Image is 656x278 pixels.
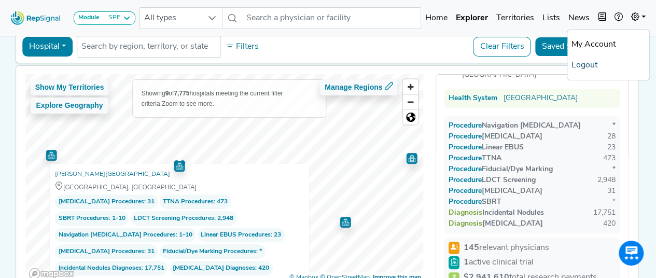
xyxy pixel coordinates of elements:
[223,38,261,55] button: Filters
[464,242,549,254] span: relevant physicians
[55,261,168,275] span: : 17,751
[46,150,57,161] div: Map marker
[459,198,482,206] span: Procedure
[242,7,421,29] input: Search a physician or facility
[58,213,108,224] span: SBRT Procedures
[459,220,482,228] span: Diagnosis
[31,79,109,95] button: Show My Territories
[449,197,501,207] div: SBRT
[58,230,175,240] span: Navigation [MEDICAL_DATA] Procedures
[459,165,482,173] span: Procedure
[81,40,216,53] input: Search by region, territory, or state
[78,15,100,21] strong: Module
[452,8,492,29] a: Explorer
[173,263,255,273] span: [MEDICAL_DATA] Diagnoses
[421,8,452,29] a: Home
[567,34,649,55] a: My Account
[449,186,542,197] div: [MEDICAL_DATA]
[464,244,479,252] strong: 145
[163,197,214,207] span: TTNA Procedures
[55,244,158,259] span: : 31
[607,131,616,142] div: 28
[55,228,196,242] span: : 1-10
[492,8,538,29] a: Territories
[58,197,144,207] span: [MEDICAL_DATA] Procedures
[597,175,616,186] div: 2,948
[459,176,482,184] span: Procedure
[58,263,141,273] span: Incidental Nodules Diagnoses
[449,120,581,131] div: Navigation [MEDICAL_DATA]
[104,14,120,22] div: SPE
[464,256,534,269] span: active clinical trial
[459,155,482,162] span: Procedure
[564,8,594,29] a: News
[58,246,144,257] span: [MEDICAL_DATA] Procedures
[459,133,482,141] span: Procedure
[174,161,185,172] div: Map marker
[459,122,482,130] span: Procedure
[403,110,418,124] span: Reset zoom
[55,182,304,192] div: [GEOGRAPHIC_DATA], [GEOGRAPHIC_DATA]
[594,8,610,29] button: Intel Book
[340,217,351,228] div: Map marker
[603,218,616,229] div: 420
[163,246,256,257] span: Fiducial/Dye Marking Procedures
[459,209,482,217] span: Diagnosis
[201,230,271,240] span: Linear EBUS Procedures
[403,94,418,109] button: Zoom out
[159,194,231,209] span: : 473
[459,144,482,151] span: Procedure
[449,93,497,104] div: Health System
[504,93,578,104] a: [GEOGRAPHIC_DATA]
[31,98,109,114] button: Explore Geography
[165,90,169,97] b: 9
[538,8,564,29] a: Lists
[449,218,543,229] div: [MEDICAL_DATA]
[607,186,616,197] div: 31
[142,90,283,107] span: Showing of hospitals meeting the current filter criteria.
[459,187,482,195] span: Procedure
[55,194,158,209] span: : 31
[567,55,649,76] a: Logout
[449,175,536,186] div: LDCT Screening
[134,213,214,224] span: LDCT Screening Procedures
[174,90,189,97] b: 7,775
[473,37,531,57] button: Clear Filters
[403,79,418,94] button: Zoom in
[449,164,553,175] div: Fiducial/Dye Marking
[449,131,542,142] div: [MEDICAL_DATA]
[197,228,284,242] span: : 23
[174,160,185,171] div: Map marker
[603,153,616,164] div: 473
[55,169,170,179] a: [PERSON_NAME][GEOGRAPHIC_DATA]
[130,211,236,226] span: : 2,948
[169,261,272,275] span: : 420
[403,109,418,124] button: Reset bearing to north
[55,211,129,226] span: : 1-10
[593,207,616,218] div: 17,751
[403,95,418,109] span: Zoom out
[535,37,612,57] button: Saved Searches
[449,207,544,218] div: Incidental Nodules
[74,11,135,25] button: ModuleSPE
[140,8,202,29] span: All types
[464,258,469,267] strong: 1
[449,153,501,164] div: TTNA
[22,37,73,57] button: Hospital
[406,153,417,164] div: Map marker
[607,142,616,153] div: 23
[449,142,524,153] div: Linear EBUS
[320,79,397,95] button: Manage Regions
[162,100,214,107] span: Zoom to see more.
